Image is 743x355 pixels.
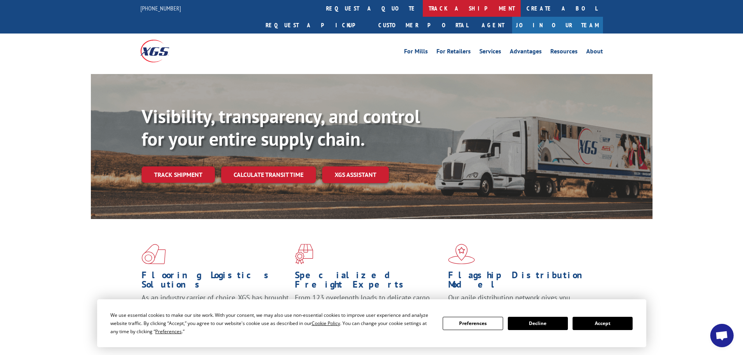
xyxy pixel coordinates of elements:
[260,17,372,34] a: Request a pickup
[142,270,289,293] h1: Flooring Logistics Solutions
[448,293,592,311] span: Our agile distribution network gives you nationwide inventory management on demand.
[142,166,215,183] a: Track shipment
[436,48,471,57] a: For Retailers
[142,293,289,321] span: As an industry carrier of choice, XGS has brought innovation and dedication to flooring logistics...
[295,270,442,293] h1: Specialized Freight Experts
[110,311,433,336] div: We use essential cookies to make our site work. With your consent, we may also use non-essential ...
[479,48,501,57] a: Services
[512,17,603,34] a: Join Our Team
[372,17,474,34] a: Customer Portal
[586,48,603,57] a: About
[322,166,389,183] a: XGS ASSISTANT
[508,317,568,330] button: Decline
[443,317,503,330] button: Preferences
[404,48,428,57] a: For Mills
[573,317,633,330] button: Accept
[142,244,166,264] img: xgs-icon-total-supply-chain-intelligence-red
[142,104,420,151] b: Visibility, transparency, and control for your entire supply chain.
[448,270,596,293] h1: Flagship Distribution Model
[140,4,181,12] a: [PHONE_NUMBER]
[550,48,578,57] a: Resources
[155,328,182,335] span: Preferences
[510,48,542,57] a: Advantages
[710,324,734,347] a: Open chat
[448,244,475,264] img: xgs-icon-flagship-distribution-model-red
[474,17,512,34] a: Agent
[295,244,313,264] img: xgs-icon-focused-on-flooring-red
[295,293,442,328] p: From 123 overlength loads to delicate cargo, our experienced staff knows the best way to move you...
[97,299,646,347] div: Cookie Consent Prompt
[221,166,316,183] a: Calculate transit time
[312,320,340,327] span: Cookie Policy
